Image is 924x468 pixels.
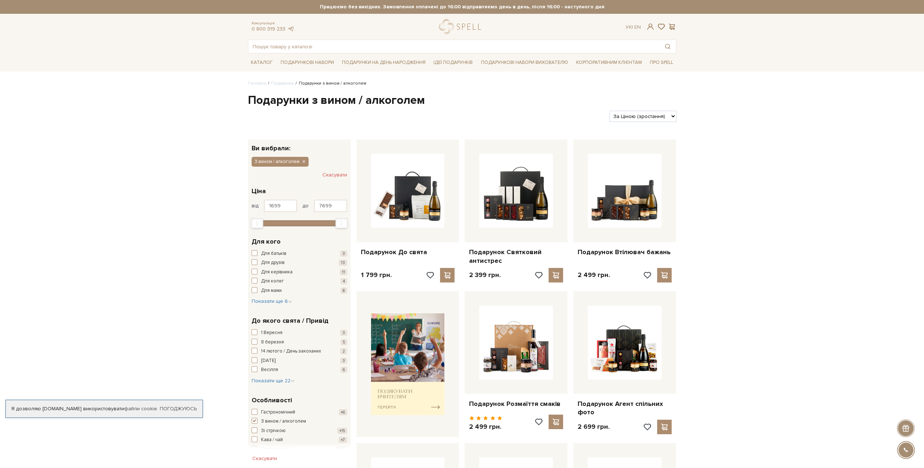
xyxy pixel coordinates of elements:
[469,423,502,431] p: 2 499 грн.
[248,139,351,151] div: Ви вибрали:
[371,313,445,415] img: banner
[469,400,563,408] a: Подарунок Розмаїття смаків
[252,316,329,326] span: До якого свята / Привід
[261,278,284,285] span: Для колег
[322,169,347,181] button: Скасувати
[573,56,645,69] a: Корпоративним клієнтам
[160,406,197,412] a: Погоджуюсь
[626,24,641,30] div: Ук
[252,186,266,196] span: Ціна
[252,298,292,305] button: Показати ще 6
[248,81,266,86] a: Головна
[340,358,347,364] span: 3
[248,453,281,464] button: Скасувати
[252,269,347,276] button: Для керівника 11
[252,427,347,435] button: Зі стрічкою +15
[261,339,284,346] span: 8 березня
[264,200,297,212] input: Ціна
[252,366,347,374] button: Весілля 6
[578,423,610,431] p: 2 699 грн.
[124,406,157,412] a: файли cookie
[261,357,276,365] span: [DATE]
[287,26,294,32] a: telegram
[336,446,347,452] span: +33
[252,395,292,405] span: Особливості
[659,40,676,53] button: Пошук товару у каталозі
[339,409,347,415] span: +6
[469,271,501,279] p: 2 399 грн.
[341,367,347,373] span: 6
[252,287,347,294] button: Для мами 8
[251,218,263,228] div: Min
[252,357,347,365] button: [DATE] 3
[294,80,366,87] li: Подарунки з вином / алкоголем
[252,259,347,266] button: Для друзів 13
[261,446,290,453] span: Карамельний
[255,158,300,165] span: З вином / алкоголем
[341,339,347,345] span: 5
[335,218,348,228] div: Max
[339,437,347,443] span: +7
[314,200,347,212] input: Ціна
[252,237,281,247] span: Для кого
[261,409,295,416] span: Гастрономічний
[252,378,295,384] span: Показати ще 22
[252,26,285,32] a: 0 800 319 233
[361,248,455,256] a: Подарунок До свята
[340,348,347,354] span: 2
[248,93,676,108] h1: Подарунки з вином / алкоголем
[261,348,321,355] span: 14 лютого / День закоханих
[340,330,347,336] span: 3
[578,248,672,256] a: Подарунок Втілювач бажань
[439,19,484,34] a: logo
[578,271,610,279] p: 2 499 грн.
[248,4,676,10] strong: Працюємо без вихідних. Замовлення оплачені до 16:00 відправляємо день в день, після 16:00 - насту...
[339,260,347,266] span: 13
[647,57,676,68] a: Про Spell
[252,339,347,346] button: 8 березня 5
[252,348,347,355] button: 14 лютого / День закоханих 2
[337,428,347,434] span: +15
[278,57,337,68] a: Подарункові набори
[252,418,347,425] button: З вином / алкоголем
[252,203,259,209] span: від
[261,366,278,374] span: Весілля
[252,377,295,384] button: Показати ще 22
[248,57,276,68] a: Каталог
[261,418,306,425] span: З вином / алкоголем
[478,56,571,69] a: Подарункові набори вихователю
[248,40,659,53] input: Пошук товару у каталозі
[252,436,347,444] button: Кава / чай +7
[469,248,563,265] a: Подарунок Святковий антистрес
[6,406,203,412] div: Я дозволяю [DOMAIN_NAME] використовувати
[341,288,347,294] span: 8
[302,203,309,209] span: до
[252,329,347,337] button: 1 Вересня 3
[261,259,285,266] span: Для друзів
[252,250,347,257] button: Для батьків 3
[632,24,633,30] span: |
[252,298,292,304] span: Показати ще 6
[261,329,282,337] span: 1 Вересня
[261,436,283,444] span: Кава / чай
[252,278,347,285] button: Для колег 4
[578,400,672,417] a: Подарунок Агент спільних фото
[361,271,392,279] p: 1 799 грн.
[634,24,641,30] a: En
[261,269,293,276] span: Для керівника
[271,81,294,86] a: Подарунки
[261,287,282,294] span: Для мами
[252,157,309,166] button: З вином / алкоголем
[339,57,428,68] a: Подарунки на День народження
[340,251,347,257] span: 3
[341,278,347,284] span: 4
[252,446,347,453] button: Карамельний +33
[431,57,476,68] a: Ідеї подарунків
[340,269,347,275] span: 11
[252,409,347,416] button: Гастрономічний +6
[261,427,286,435] span: Зі стрічкою
[252,21,294,26] span: Консультація:
[261,250,286,257] span: Для батьків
